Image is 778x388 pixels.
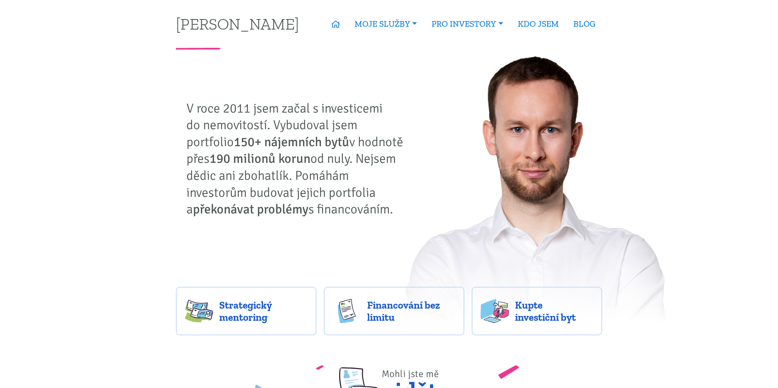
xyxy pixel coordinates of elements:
img: finance [333,299,361,323]
a: BLOG [566,15,603,33]
p: V roce 2011 jsem začal s investicemi do nemovitostí. Vybudoval jsem portfolio v hodnotě přes od n... [186,100,409,218]
a: PRO INVESTORY [424,15,510,33]
strong: 150+ nájemních bytů [234,134,349,150]
span: Strategický mentoring [219,299,308,323]
a: Financování bez limitu [324,287,464,335]
img: flats [481,299,509,323]
a: MOJE SLUŽBY [347,15,424,33]
span: Kupte investiční byt [515,299,594,323]
a: KDO JSEM [511,15,566,33]
a: Strategický mentoring [176,287,316,335]
a: Kupte investiční byt [472,287,603,335]
strong: 190 milionů korun [209,151,310,166]
span: Mohli jste mě [382,368,439,380]
strong: překonávat problémy [193,201,308,217]
img: strategy [185,299,213,323]
span: Financování bez limitu [367,299,455,323]
a: [PERSON_NAME] [176,16,299,32]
